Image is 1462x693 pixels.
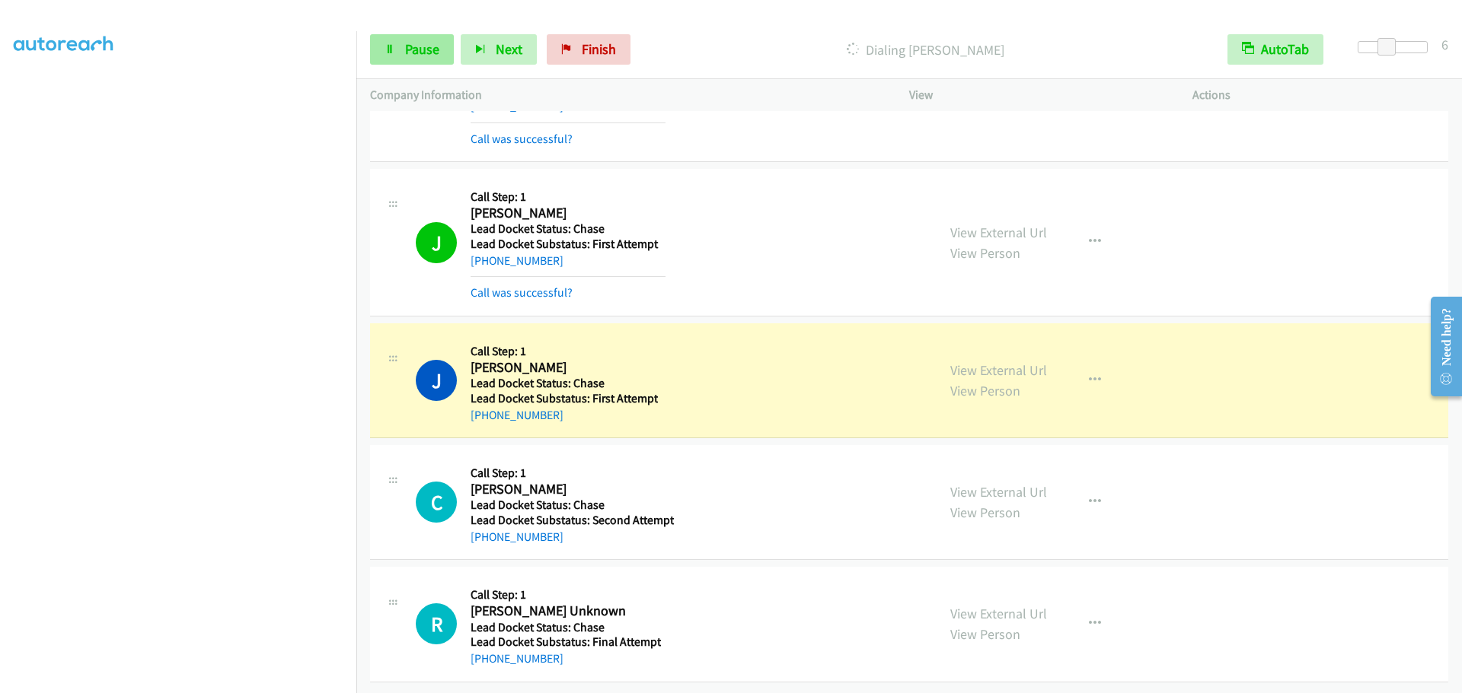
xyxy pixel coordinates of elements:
a: View External Url [950,605,1047,622]
h5: Call Step: 1 [471,466,674,481]
h5: Lead Docket Substatus: Final Attempt [471,634,661,650]
p: Company Information [370,86,882,104]
h5: Lead Docket Substatus: First Attempt [471,237,666,252]
div: The call is yet to be attempted [416,482,457,523]
a: Pause [370,34,454,65]
p: Dialing [PERSON_NAME] [651,40,1200,60]
a: Call was successful? [471,132,573,146]
a: View External Url [950,361,1047,379]
h1: J [416,222,457,263]
button: Next [461,34,537,65]
a: [PHONE_NUMBER] [471,99,563,113]
div: The call is yet to be attempted [416,603,457,644]
a: [PHONE_NUMBER] [471,529,563,544]
span: Pause [405,40,439,58]
iframe: Resource Center [1418,286,1462,407]
a: Finish [547,34,630,65]
a: View Person [950,244,1020,262]
p: View [909,86,1165,104]
a: [PHONE_NUMBER] [471,651,563,666]
a: [PHONE_NUMBER] [471,253,563,268]
h1: C [416,482,457,523]
a: View Person [950,625,1020,643]
h5: Call Step: 1 [471,189,666,205]
h5: Lead Docket Status: Chase [471,221,666,237]
div: 6 [1441,34,1448,55]
h2: [PERSON_NAME] Unknown [471,602,661,620]
h1: J [416,360,457,401]
h5: Call Step: 1 [471,344,658,359]
h5: Lead Docket Status: Chase [471,497,674,513]
h2: [PERSON_NAME] [471,205,666,222]
h2: [PERSON_NAME] [471,481,674,498]
p: Actions [1192,86,1448,104]
h2: [PERSON_NAME] [471,359,658,377]
h5: Call Step: 1 [471,587,661,602]
h5: Lead Docket Status: Chase [471,620,661,635]
button: AutoTab [1227,34,1323,65]
h1: R [416,603,457,644]
h5: Lead Docket Status: Chase [471,376,658,391]
span: Finish [582,40,616,58]
h5: Lead Docket Substatus: First Attempt [471,391,658,406]
h5: Lead Docket Substatus: Second Attempt [471,513,674,528]
span: Next [496,40,522,58]
a: Call was successful? [471,285,573,300]
a: View External Url [950,224,1047,241]
a: View Person [950,382,1020,399]
a: View External Url [950,483,1047,501]
a: View Person [950,504,1020,521]
a: [PHONE_NUMBER] [471,408,563,422]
